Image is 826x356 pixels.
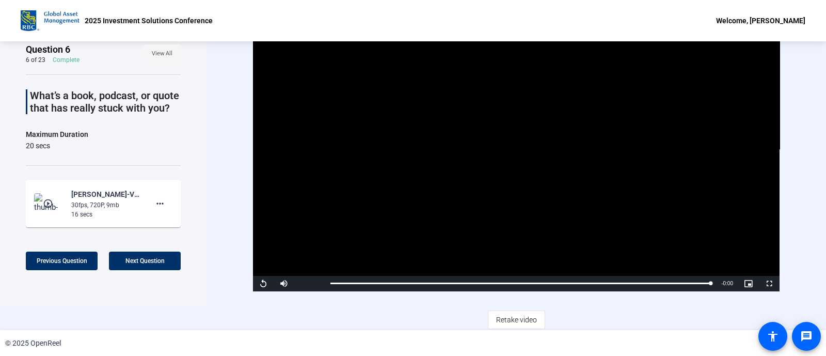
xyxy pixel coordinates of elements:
[26,252,98,270] button: Previous Question
[5,338,61,349] div: © 2025 OpenReel
[30,89,181,114] p: What’s a book, podcast, or quote that has really stuck with you?
[738,276,759,291] button: Picture-in-Picture
[26,43,70,56] span: Question 6
[144,44,181,63] button: View All
[496,310,537,330] span: Retake video
[53,56,80,64] div: Complete
[721,281,723,286] span: -
[37,257,87,265] span: Previous Question
[723,281,733,286] span: 0:00
[759,276,780,291] button: Fullscreen
[71,210,140,219] div: 16 secs
[716,14,805,27] div: Welcome, [PERSON_NAME]
[71,188,140,200] div: [PERSON_NAME]-Video Request Sessions-2025 Investment Solutions Conference-1755801413878-webcam
[26,128,88,141] div: Maximum Duration
[26,56,45,64] div: 6 of 23
[85,14,213,27] p: 2025 Investment Solutions Conference
[71,200,140,210] div: 30fps, 720P, 9mb
[800,330,813,343] mat-icon: message
[253,276,274,291] button: Replay
[21,10,80,31] img: OpenReel logo
[767,330,779,343] mat-icon: accessibility
[26,141,88,151] div: 20 secs
[152,46,172,61] span: View All
[154,197,166,210] mat-icon: more_horiz
[109,252,181,270] button: Next Question
[43,198,55,209] mat-icon: play_circle_outline
[274,276,294,291] button: Mute
[488,311,545,329] button: Retake video
[34,193,65,214] img: thumb-nail
[330,283,711,284] div: Progress Bar
[125,257,165,265] span: Next Question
